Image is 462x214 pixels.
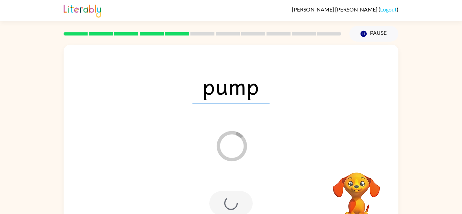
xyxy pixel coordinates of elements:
span: [PERSON_NAME] [PERSON_NAME] [292,6,378,13]
button: Pause [349,26,398,42]
div: ( ) [292,6,398,13]
span: pump [192,68,270,103]
a: Logout [380,6,397,13]
img: Literably [64,3,101,18]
